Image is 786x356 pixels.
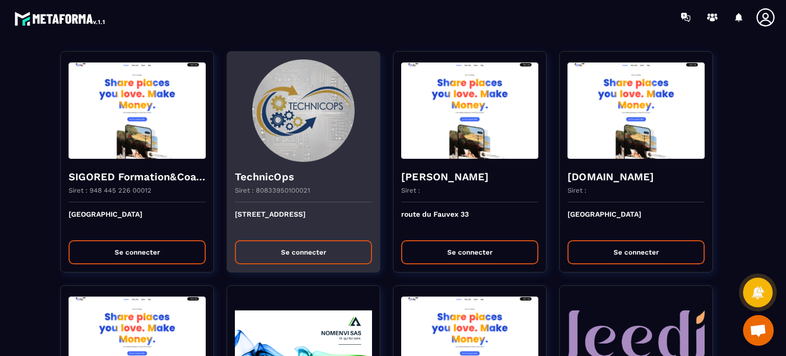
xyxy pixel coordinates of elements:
[235,240,372,264] button: Se connecter
[235,186,310,194] p: Siret : 80833950100021
[401,186,420,194] p: Siret :
[235,210,372,233] p: [STREET_ADDRESS]
[401,240,538,264] button: Se connecter
[69,240,206,264] button: Se connecter
[567,240,705,264] button: Se connecter
[567,59,705,162] img: funnel-background
[235,170,372,184] h4: TechnicOps
[567,170,705,184] h4: [DOMAIN_NAME]
[69,210,206,233] p: [GEOGRAPHIC_DATA]
[401,210,538,233] p: route du Fauvex 33
[401,170,538,184] h4: [PERSON_NAME]
[235,59,372,162] img: funnel-background
[743,315,774,346] div: Ouvrir le chat
[69,170,206,184] h4: SIGORED Formation&Coaching
[69,59,206,162] img: funnel-background
[14,9,106,28] img: logo
[567,186,586,194] p: Siret :
[69,186,151,194] p: Siret : 948 445 226 00012
[567,210,705,233] p: [GEOGRAPHIC_DATA]
[401,59,538,162] img: funnel-background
